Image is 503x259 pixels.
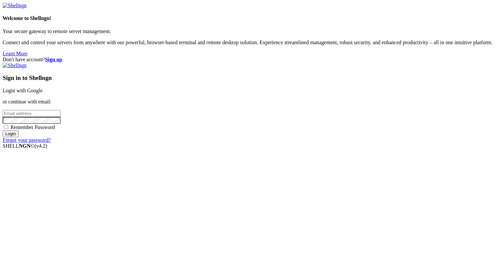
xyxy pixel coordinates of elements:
span: 4.2.0 [35,143,47,149]
b: NGN [19,143,31,149]
p: or continue with email: [3,99,500,105]
p: Connect and control your servers from anywhere with our powerful, browser-based terminal and remo... [3,40,500,46]
h4: Welcome to Shellngn! [3,15,500,21]
span: Remember Password [10,124,55,130]
a: Learn More [3,51,28,56]
a: Sign up [45,57,62,62]
input: Remember Password [4,125,8,129]
a: Forgot your password? [3,137,51,143]
span: SHELL © [3,143,47,149]
a: Login with Google [3,88,43,93]
input: Email address [3,110,61,117]
p: Your secure gateway to remote server management. [3,28,500,34]
div: Don't have account? [3,57,500,63]
h3: Sign in to Shellngn [3,74,500,82]
input: Login [3,130,19,137]
img: Shellngn [3,3,27,9]
img: Shellngn [3,63,27,68]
